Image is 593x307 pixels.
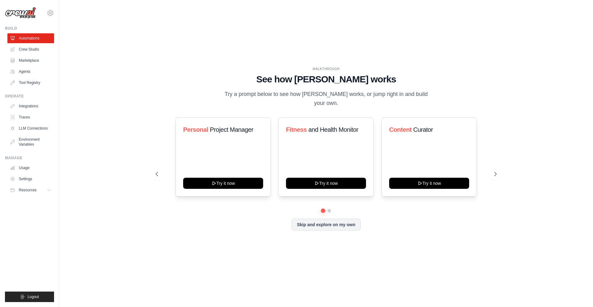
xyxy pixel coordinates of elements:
a: Integrations [7,101,54,111]
a: Usage [7,163,54,173]
button: Try it now [389,178,469,189]
span: Resources [19,188,36,193]
p: Try a prompt below to see how [PERSON_NAME] works, or jump right in and build your own. [222,90,430,108]
span: Personal [183,126,208,133]
a: LLM Connections [7,123,54,133]
div: Build [5,26,54,31]
a: Marketplace [7,56,54,65]
div: WALKTHROUGH [156,67,497,71]
a: Traces [7,112,54,122]
button: Resources [7,185,54,195]
a: Tool Registry [7,78,54,88]
span: and Health Monitor [309,126,359,133]
a: Environment Variables [7,135,54,149]
span: Fitness [286,126,307,133]
div: Operate [5,94,54,99]
button: Try it now [183,178,263,189]
span: Project Manager [210,126,253,133]
h1: See how [PERSON_NAME] works [156,74,497,85]
span: Content [389,126,412,133]
a: Settings [7,174,54,184]
iframe: Chat Widget [562,277,593,307]
a: Agents [7,67,54,77]
button: Skip and explore on my own [292,219,360,230]
button: Try it now [286,178,366,189]
img: Logo [5,7,36,19]
a: Automations [7,33,54,43]
button: Logout [5,292,54,302]
span: Curator [413,126,433,133]
div: Manage [5,156,54,160]
span: Logout [27,294,39,299]
a: Crew Studio [7,44,54,54]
